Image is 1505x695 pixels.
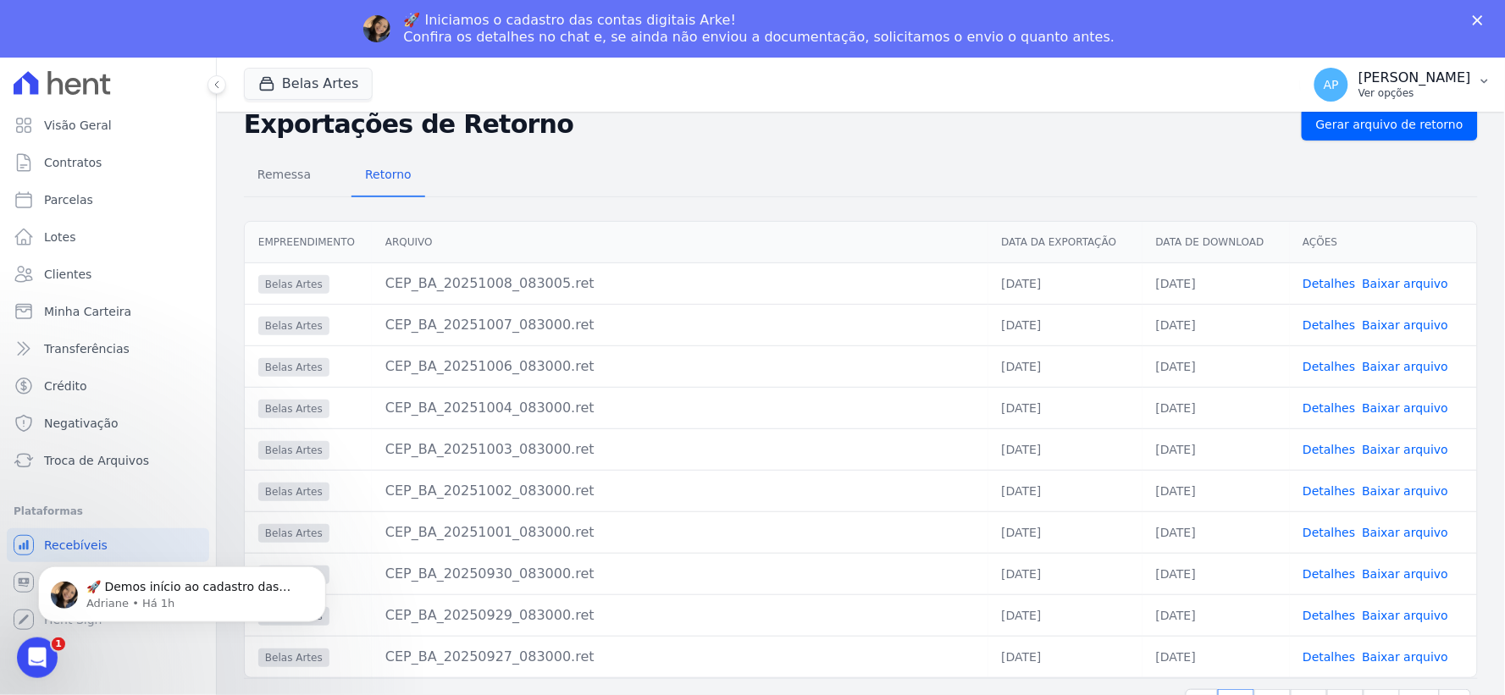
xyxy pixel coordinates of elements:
[44,452,149,469] span: Troca de Arquivos
[385,315,975,335] div: CEP_BA_20251007_083000.ret
[258,358,329,377] span: Belas Artes
[1303,318,1356,332] a: Detalhes
[988,637,1143,678] td: [DATE]
[1363,650,1449,664] a: Baixar arquivo
[244,154,425,198] nav: Tab selector
[7,183,209,217] a: Parcelas
[258,400,329,418] span: Belas Artes
[7,295,209,328] a: Minha Carteira
[44,303,131,320] span: Minha Carteira
[363,15,390,42] img: Profile image for Adriane
[1473,15,1490,25] div: Fechar
[372,222,988,263] th: Arquivo
[1303,609,1356,622] a: Detalhes
[7,528,209,562] a: Recebíveis
[44,229,76,245] span: Lotes
[1143,388,1290,429] td: [DATE]
[244,154,324,198] a: Remessa
[14,501,202,521] div: Plataformas
[44,117,112,134] span: Visão Geral
[1303,567,1356,581] a: Detalhes
[7,146,209,179] a: Contratos
[1324,79,1339,91] span: AP
[74,65,292,80] p: Message from Adriane, sent Há 1h
[258,275,329,294] span: Belas Artes
[1290,222,1477,263] th: Ações
[7,108,209,142] a: Visão Geral
[7,565,209,599] a: Conta Hent
[385,481,975,501] div: CEP_BA_20251002_083000.ret
[988,595,1143,637] td: [DATE]
[385,273,975,294] div: CEP_BA_20251008_083005.ret
[44,378,87,394] span: Crédito
[988,554,1143,595] td: [DATE]
[17,637,58,678] iframe: Intercom live chat
[1303,360,1356,373] a: Detalhes
[1303,650,1356,664] a: Detalhes
[385,439,975,460] div: CEP_BA_20251003_083000.ret
[7,406,209,440] a: Negativação
[13,531,351,649] iframe: Intercom notifications mensagem
[1363,318,1449,332] a: Baixar arquivo
[1143,222,1290,263] th: Data de Download
[7,369,209,403] a: Crédito
[7,220,209,254] a: Lotes
[1363,526,1449,539] a: Baixar arquivo
[1303,484,1356,498] a: Detalhes
[44,415,119,432] span: Negativação
[1363,277,1449,290] a: Baixar arquivo
[1358,86,1471,100] p: Ver opções
[1363,484,1449,498] a: Baixar arquivo
[1363,401,1449,415] a: Baixar arquivo
[988,222,1143,263] th: Data da Exportação
[988,346,1143,388] td: [DATE]
[1358,69,1471,86] p: [PERSON_NAME]
[258,524,329,543] span: Belas Artes
[385,605,975,626] div: CEP_BA_20250929_083000.ret
[385,398,975,418] div: CEP_BA_20251004_083000.ret
[1363,443,1449,456] a: Baixar arquivo
[258,483,329,501] span: Belas Artes
[247,157,321,191] span: Remessa
[988,388,1143,429] td: [DATE]
[385,564,975,584] div: CEP_BA_20250930_083000.ret
[44,340,130,357] span: Transferências
[988,263,1143,305] td: [DATE]
[1143,305,1290,346] td: [DATE]
[404,12,1115,46] div: 🚀 Iniciamos o cadastro das contas digitais Arke! Confira os detalhes no chat e, se ainda não envi...
[1303,443,1356,456] a: Detalhes
[245,222,372,263] th: Empreendimento
[1143,637,1290,678] td: [DATE]
[7,332,209,366] a: Transferências
[244,68,373,100] button: Belas Artes
[1143,429,1290,471] td: [DATE]
[1143,554,1290,595] td: [DATE]
[355,157,422,191] span: Retorno
[385,522,975,543] div: CEP_BA_20251001_083000.ret
[1143,512,1290,554] td: [DATE]
[258,441,329,460] span: Belas Artes
[1302,108,1478,141] a: Gerar arquivo de retorno
[1143,263,1290,305] td: [DATE]
[1143,346,1290,388] td: [DATE]
[258,317,329,335] span: Belas Artes
[988,512,1143,554] td: [DATE]
[244,109,1288,140] h2: Exportações de Retorno
[44,266,91,283] span: Clientes
[44,191,93,208] span: Parcelas
[1143,595,1290,637] td: [DATE]
[1363,567,1449,581] a: Baixar arquivo
[988,429,1143,471] td: [DATE]
[74,49,289,400] span: 🚀 Demos início ao cadastro das Contas Digitais Arke! Iniciamos a abertura para clientes do modelo...
[1303,401,1356,415] a: Detalhes
[7,257,209,291] a: Clientes
[44,154,102,171] span: Contratos
[1143,471,1290,512] td: [DATE]
[351,154,425,198] a: Retorno
[1363,609,1449,622] a: Baixar arquivo
[1303,277,1356,290] a: Detalhes
[1363,360,1449,373] a: Baixar arquivo
[52,637,65,651] span: 1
